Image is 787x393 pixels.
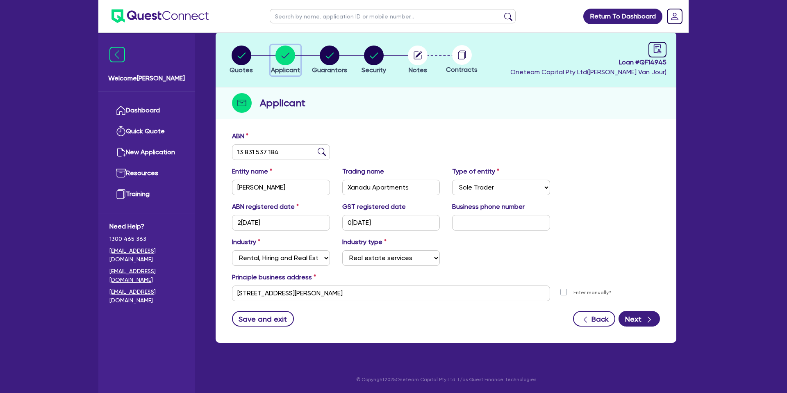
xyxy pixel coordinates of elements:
label: Business phone number [452,202,525,212]
span: Security [362,66,386,74]
a: Return To Dashboard [583,9,662,24]
button: Next [619,311,660,327]
button: Back [573,311,615,327]
a: Dashboard [109,100,184,121]
label: GST registered date [342,202,406,212]
span: Welcome [PERSON_NAME] [108,73,185,83]
span: 1300 465 363 [109,235,184,243]
img: quick-quote [116,126,126,136]
button: Guarantors [312,45,348,75]
a: Resources [109,163,184,184]
button: Applicant [271,45,300,75]
a: [EMAIL_ADDRESS][DOMAIN_NAME] [109,247,184,264]
span: Guarantors [312,66,347,74]
a: [EMAIL_ADDRESS][DOMAIN_NAME] [109,267,184,284]
a: [EMAIL_ADDRESS][DOMAIN_NAME] [109,288,184,305]
label: Entity name [232,167,272,176]
img: resources [116,168,126,178]
button: Save and exit [232,311,294,327]
label: Enter manually? [573,289,611,297]
button: Quotes [229,45,253,75]
span: Quotes [230,66,253,74]
a: Quick Quote [109,121,184,142]
label: ABN registered date [232,202,299,212]
label: ABN [232,131,248,141]
label: Trading name [342,167,384,176]
img: abn-lookup icon [318,148,326,156]
label: Industry [232,237,260,247]
span: audit [653,44,662,53]
img: training [116,189,126,199]
a: Dropdown toggle [664,6,685,27]
img: icon-menu-close [109,47,125,62]
a: Training [109,184,184,205]
span: Notes [409,66,427,74]
span: Need Help? [109,222,184,231]
a: audit [648,42,666,57]
button: Notes [407,45,428,75]
img: quest-connect-logo-blue [111,9,209,23]
label: Industry type [342,237,387,247]
button: Security [361,45,387,75]
label: Principle business address [232,272,316,282]
span: Contracts [446,66,478,73]
input: DD / MM / YYYY [232,215,330,231]
p: © Copyright 2025 Oneteam Capital Pty Ltd T/as Quest Finance Technologies [210,376,682,383]
h2: Applicant [260,96,305,110]
span: Applicant [271,66,300,74]
input: DD / MM / YYYY [342,215,440,231]
label: Type of entity [452,167,499,176]
span: Oneteam Capital Pty Ltd ( [PERSON_NAME] Van Jour ) [510,68,666,76]
span: Loan # QF14945 [510,57,666,67]
input: Search by name, application ID or mobile number... [270,9,516,23]
a: New Application [109,142,184,163]
img: step-icon [232,93,252,113]
img: new-application [116,147,126,157]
